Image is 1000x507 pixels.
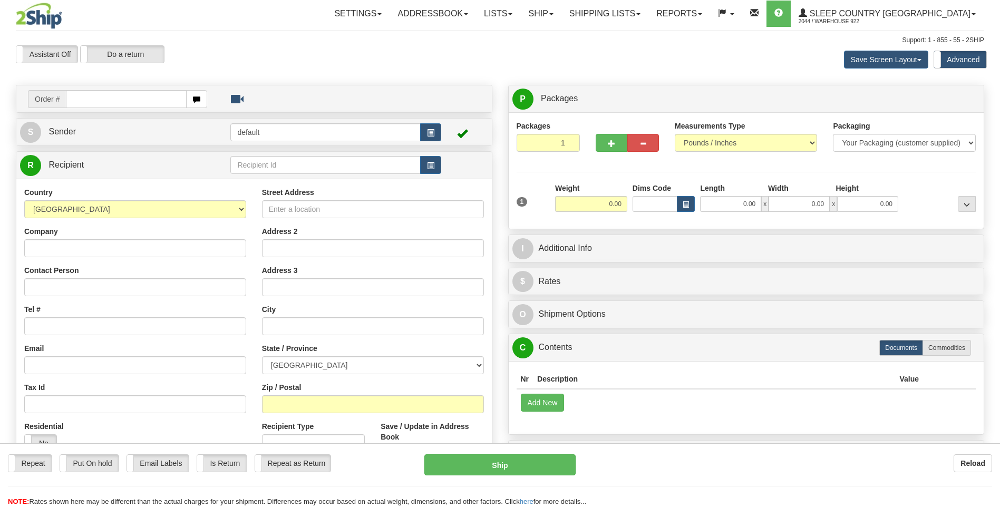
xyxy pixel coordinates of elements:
[48,127,76,136] span: Sender
[20,122,41,143] span: S
[960,459,985,467] b: Reload
[879,340,923,356] label: Documents
[24,187,53,198] label: Country
[16,3,62,29] img: logo2044.jpg
[520,498,533,505] a: here
[512,304,980,325] a: OShipment Options
[262,304,276,315] label: City
[830,196,837,212] span: x
[424,454,575,475] button: Ship
[923,340,971,356] label: Commodities
[954,454,992,472] button: Reload
[24,226,58,237] label: Company
[799,16,878,27] span: 2044 / Warehouse 922
[326,1,390,27] a: Settings
[60,455,119,472] label: Put On hold
[20,121,230,143] a: S Sender
[512,271,980,292] a: $Rates
[555,183,579,193] label: Weight
[512,89,533,110] span: P
[533,369,895,389] th: Description
[833,121,870,131] label: Packaging
[512,238,980,259] a: IAdditional Info
[16,46,77,63] label: Assistant Off
[512,304,533,325] span: O
[20,154,207,176] a: R Recipient
[541,94,578,103] span: Packages
[512,337,533,358] span: C
[24,304,41,315] label: Tel #
[791,1,984,27] a: Sleep Country [GEOGRAPHIC_DATA] 2044 / Warehouse 922
[81,46,164,63] label: Do a return
[127,455,189,472] label: Email Labels
[761,196,769,212] span: x
[25,435,56,452] label: No
[230,156,420,174] input: Recipient Id
[390,1,476,27] a: Addressbook
[262,200,484,218] input: Enter a location
[648,1,710,27] a: Reports
[476,1,520,27] a: Lists
[517,197,528,207] span: 1
[262,421,314,432] label: Recipient Type
[836,183,859,193] label: Height
[934,51,986,68] label: Advanced
[48,160,84,169] span: Recipient
[381,421,483,442] label: Save / Update in Address Book
[844,51,928,69] button: Save Screen Layout
[976,200,999,307] iframe: chat widget
[768,183,789,193] label: Width
[521,394,565,412] button: Add New
[895,369,923,389] th: Value
[24,265,79,276] label: Contact Person
[517,369,533,389] th: Nr
[512,337,980,358] a: CContents
[262,226,298,237] label: Address 2
[517,121,551,131] label: Packages
[28,90,66,108] span: Order #
[262,343,317,354] label: State / Province
[512,271,533,292] span: $
[262,382,302,393] label: Zip / Postal
[633,183,671,193] label: Dims Code
[262,265,298,276] label: Address 3
[262,187,314,198] label: Street Address
[807,9,970,18] span: Sleep Country [GEOGRAPHIC_DATA]
[512,238,533,259] span: I
[520,1,561,27] a: Ship
[675,121,745,131] label: Measurements Type
[8,455,52,472] label: Repeat
[24,382,45,393] label: Tax Id
[24,343,44,354] label: Email
[16,36,984,45] div: Support: 1 - 855 - 55 - 2SHIP
[255,455,331,472] label: Repeat as Return
[24,421,64,432] label: Residential
[20,155,41,176] span: R
[8,498,29,505] span: NOTE:
[561,1,648,27] a: Shipping lists
[700,183,725,193] label: Length
[512,88,980,110] a: P Packages
[958,196,976,212] div: ...
[197,455,247,472] label: Is Return
[230,123,420,141] input: Sender Id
